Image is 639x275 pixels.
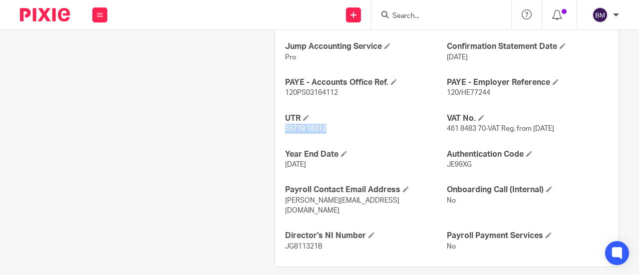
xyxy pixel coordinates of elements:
[447,77,609,88] h4: PAYE - Employer Reference
[447,89,490,96] span: 120/HE77244
[285,41,447,52] h4: Jump Accounting Service
[391,12,481,21] input: Search
[285,197,399,214] span: [PERSON_NAME][EMAIL_ADDRESS][DOMAIN_NAME]
[285,161,306,168] span: [DATE]
[285,77,447,88] h4: PAYE - Accounts Office Ref.
[447,113,609,124] h4: VAT No.
[447,161,472,168] span: JE99XG
[285,243,322,250] span: JG811321B
[592,7,608,23] img: svg%3E
[447,149,609,160] h4: Authentication Code
[447,243,456,250] span: No
[447,41,609,52] h4: Confirmation Statement Date
[285,89,338,96] span: 120PS03164112
[447,125,554,132] span: 461 8483 70-VAT Reg. from [DATE]
[285,113,447,124] h4: UTR
[20,8,70,21] img: Pixie
[285,54,296,61] span: Pro
[285,185,447,195] h4: Payroll Contact Email Address
[447,197,456,204] span: No
[285,231,447,241] h4: Director's NI Number
[447,231,609,241] h4: Payroll Payment Services
[447,54,468,61] span: [DATE]
[285,125,326,132] span: 55719 18312
[285,149,447,160] h4: Year End Date
[447,185,609,195] h4: Onboarding Call (Internal)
